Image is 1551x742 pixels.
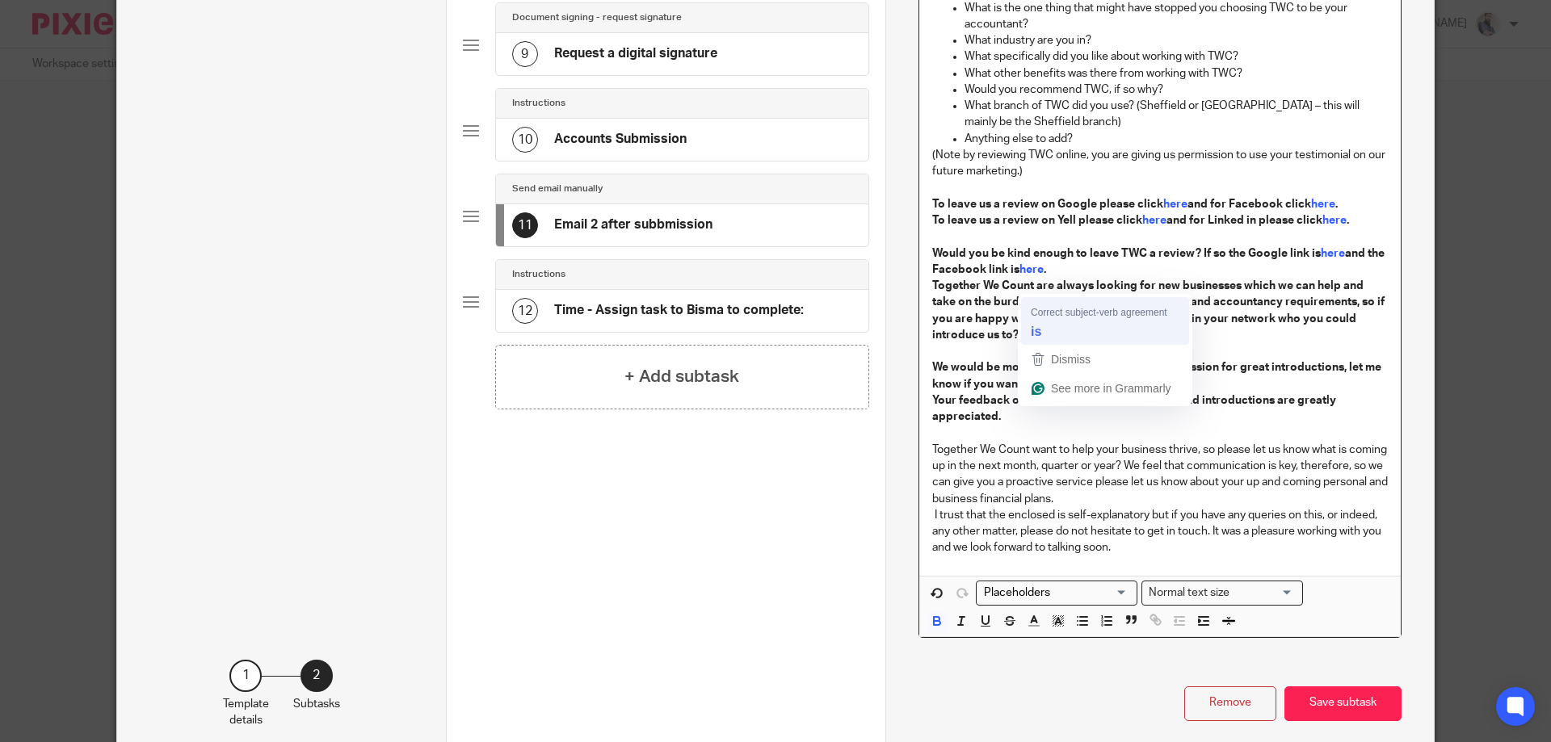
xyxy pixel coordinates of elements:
p: Template details [223,696,269,729]
strong: Would you be kind enough to leave TWC a review? If so the Google link is [932,248,1321,259]
button: Remove [1184,686,1276,721]
strong: To leave us a review on Google please click [932,199,1163,210]
div: Search for option [1141,581,1303,606]
p: Would you recommend TWC, if so why? [965,82,1388,98]
a: here [1311,199,1335,210]
div: 11 [512,212,538,238]
strong: We would be more than happy to pay you commission for great introductions, let me know if you wan... [932,362,1384,389]
a: here [1163,199,1187,210]
div: Text styles [1141,581,1303,606]
strong: . [1044,264,1046,275]
h4: Request a digital signature [554,45,717,62]
h4: Document signing - request signature [512,11,682,24]
a: here [1322,215,1347,226]
h4: Instructions [512,268,565,281]
h4: Accounts Submission [554,131,687,148]
strong: . [1335,199,1338,210]
strong: To leave us a review on Yell please click [932,215,1142,226]
p: What branch of TWC did you use? (Sheffield or [GEOGRAPHIC_DATA] – this will mainly be the Sheffie... [965,98,1388,131]
p: Anything else to add? [965,131,1388,147]
h4: Send email manually [512,182,603,195]
input: Search for option [978,585,1128,602]
strong: and the Facebook link is [932,248,1387,275]
div: Search for option [976,581,1137,606]
strong: and for Facebook click [1187,199,1311,210]
h4: Time - Assign task to Bisma to complete: [554,302,804,319]
button: Save subtask [1284,686,1402,721]
a: here [1019,264,1044,275]
strong: Together We Count are always looking for new businesses which we can help and take on the burden ... [932,280,1387,341]
span: Normal text size [1145,585,1234,602]
h4: Email 2 after subbmission [554,216,712,233]
p: (Note by reviewing TWC online, you are giving us permission to use your testimonial on our future... [932,147,1388,556]
input: Search for option [1235,585,1293,602]
p: What other benefits was there from working with TWC? [965,65,1388,82]
div: 1 [229,660,262,692]
div: 9 [512,41,538,67]
p: What industry are you in? [965,32,1388,48]
div: 2 [301,660,333,692]
strong: and for Linked in please click [1166,215,1322,226]
h4: Instructions [512,97,565,110]
p: Subtasks [293,696,340,712]
a: here [1142,215,1166,226]
strong: . [1347,215,1349,226]
div: 12 [512,298,538,324]
h4: + Add subtask [624,364,739,389]
strong: Your feedback on how TWC have assisted you and introductions are greatly appreciated. [932,395,1339,422]
div: Placeholders [976,581,1137,606]
p: What specifically did you like about working with TWC? [965,48,1388,65]
div: 10 [512,127,538,153]
a: here [1321,248,1345,259]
